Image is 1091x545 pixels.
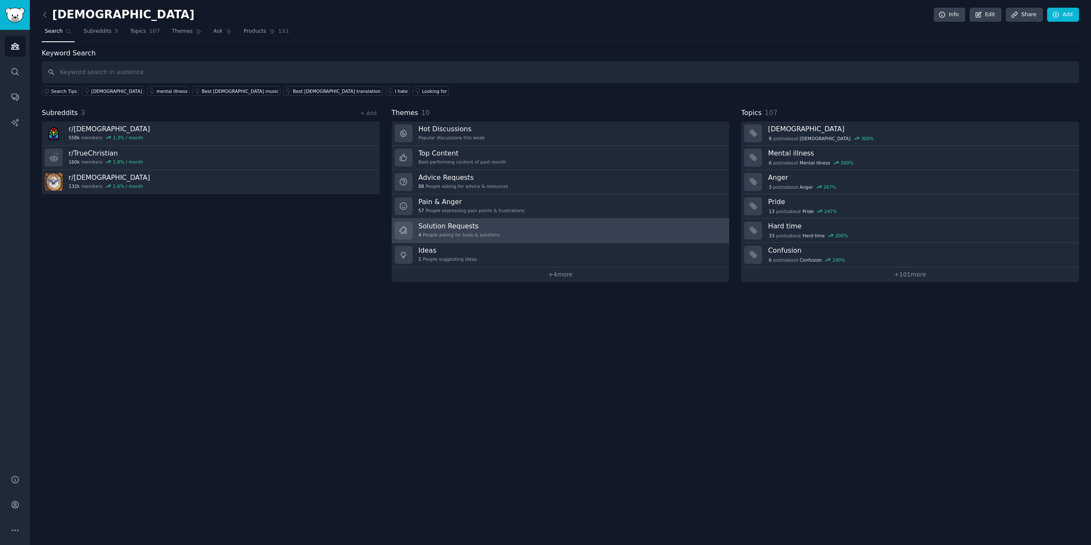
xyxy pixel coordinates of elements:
[42,25,75,42] a: Search
[113,135,143,141] div: 1.3 % / month
[419,183,508,189] div: People asking for advice & resources
[413,86,449,96] a: Looking for
[386,86,410,96] a: I hate
[769,160,772,166] span: 6
[45,124,63,142] img: Christianity
[419,246,477,255] h3: Ideas
[741,170,1079,194] a: Anger3postsaboutAnger267%
[802,208,814,214] span: Pride
[768,197,1073,206] h3: Pride
[799,257,822,263] span: Confusion
[824,208,837,214] div: 247 %
[192,86,280,96] a: Best [DEMOGRAPHIC_DATA] music
[769,233,774,239] span: 33
[768,208,837,215] div: post s about
[422,88,447,94] div: Looking for
[172,28,193,35] span: Themes
[69,135,150,141] div: members
[823,184,836,190] div: 267 %
[799,184,813,190] span: Anger
[392,194,730,219] a: Pain & Anger57People expressing pain points & frustrations
[395,88,408,94] div: I hate
[147,86,189,96] a: mental illness
[768,173,1073,182] h3: Anger
[421,109,430,117] span: 10
[293,88,381,94] div: Best [DEMOGRAPHIC_DATA] translation
[769,257,772,263] span: 6
[42,146,380,170] a: r/TrueChristian160kmembers1.8% / month
[392,146,730,170] a: Top ContentBest-performing content of past month
[768,124,1073,133] h3: [DEMOGRAPHIC_DATA]
[419,256,421,262] span: 1
[45,173,63,191] img: Christian
[241,25,292,42] a: Products131
[45,28,63,35] span: Search
[802,233,825,239] span: Hard time
[42,8,194,22] h2: [DEMOGRAPHIC_DATA]
[741,121,1079,146] a: [DEMOGRAPHIC_DATA]8postsabout[DEMOGRAPHIC_DATA]300%
[69,183,150,189] div: members
[42,86,79,96] button: Search Tips
[419,124,485,133] h3: Hot Discussions
[392,267,730,282] a: +4more
[42,61,1079,83] input: Keyword search in audience
[741,219,1079,243] a: Hard time33postsaboutHard time200%
[392,243,730,267] a: Ideas1People suggesting ideas
[769,136,772,141] span: 8
[202,88,278,94] div: Best [DEMOGRAPHIC_DATA] music
[841,160,854,166] div: 300 %
[169,25,205,42] a: Themes
[970,8,1002,22] a: Edit
[768,159,854,167] div: post s about
[1047,8,1079,22] a: Add
[42,121,380,146] a: r/[DEMOGRAPHIC_DATA]558kmembers1.3% / month
[934,8,965,22] a: Info
[69,159,80,165] span: 160k
[392,121,730,146] a: Hot DiscussionsPopular discussions this week
[51,88,77,94] span: Search Tips
[113,159,143,165] div: 1.8 % / month
[156,88,188,94] div: mental illness
[419,159,506,165] div: Best-performing content of past month
[127,25,163,42] a: Topics107
[769,208,774,214] span: 13
[419,208,424,213] span: 57
[799,136,850,141] span: [DEMOGRAPHIC_DATA]
[769,184,772,190] span: 3
[741,243,1079,267] a: Confusion6postsaboutConfusion200%
[84,28,112,35] span: Subreddits
[741,194,1079,219] a: Pride13postsaboutPride247%
[115,28,118,35] span: 3
[768,183,837,191] div: post s about
[741,267,1079,282] a: +101more
[392,170,730,194] a: Advice Requests88People asking for advice & resources
[1006,8,1042,22] a: Share
[81,25,121,42] a: Subreddits3
[392,219,730,243] a: Solution Requests4People asking for tools & solutions
[42,170,380,194] a: r/[DEMOGRAPHIC_DATA]132kmembers1.6% / month
[244,28,266,35] span: Products
[861,136,874,141] div: 300 %
[419,183,424,189] span: 88
[361,110,377,116] a: + Add
[768,232,849,239] div: post s about
[768,246,1073,255] h3: Confusion
[419,173,508,182] h3: Advice Requests
[149,28,160,35] span: 107
[42,108,78,118] span: Subreddits
[69,159,143,165] div: members
[419,222,500,231] h3: Solution Requests
[832,257,845,263] div: 200 %
[211,25,235,42] a: Ask
[69,124,150,133] h3: r/ [DEMOGRAPHIC_DATA]
[768,256,846,264] div: post s about
[81,109,85,117] span: 3
[69,173,150,182] h3: r/ [DEMOGRAPHIC_DATA]
[69,135,80,141] span: 558k
[768,222,1073,231] h3: Hard time
[69,149,143,158] h3: r/ TrueChristian
[392,108,419,118] span: Themes
[419,197,525,206] h3: Pain & Anger
[91,88,142,94] div: [DEMOGRAPHIC_DATA]
[419,149,506,158] h3: Top Content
